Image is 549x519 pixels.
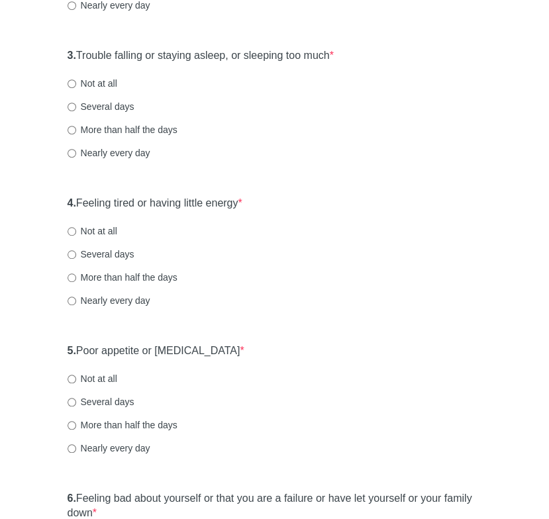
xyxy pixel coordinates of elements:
input: Not at all [68,79,76,88]
strong: 6. [68,493,76,504]
label: More than half the days [68,123,177,136]
label: Several days [68,395,134,408]
input: Nearly every day [68,149,76,158]
input: More than half the days [68,273,76,282]
label: Several days [68,248,134,261]
label: More than half the days [68,271,177,284]
label: Trouble falling or staying asleep, or sleeping too much [68,48,334,64]
label: More than half the days [68,418,177,432]
input: Several days [68,250,76,259]
label: Poor appetite or [MEDICAL_DATA] [68,344,244,359]
label: Nearly every day [68,442,150,455]
label: Several days [68,100,134,113]
label: Nearly every day [68,294,150,307]
input: More than half the days [68,421,76,430]
input: Several days [68,103,76,111]
label: Not at all [68,372,117,385]
label: Nearly every day [68,146,150,160]
label: Not at all [68,224,117,238]
input: Nearly every day [68,297,76,305]
input: Not at all [68,227,76,236]
strong: 5. [68,345,76,356]
strong: 3. [68,50,76,61]
input: More than half the days [68,126,76,134]
input: Several days [68,398,76,406]
input: Nearly every day [68,444,76,453]
label: Not at all [68,77,117,90]
strong: 4. [68,197,76,209]
input: Nearly every day [68,1,76,10]
input: Not at all [68,375,76,383]
label: Feeling tired or having little energy [68,196,242,211]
